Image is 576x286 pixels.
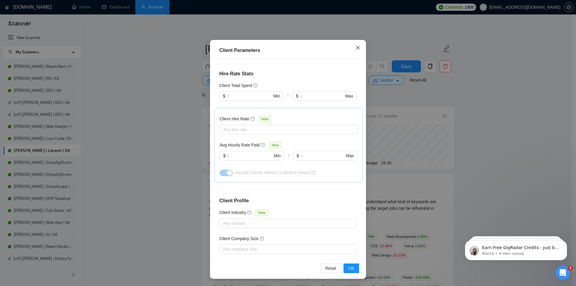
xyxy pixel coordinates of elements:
[345,93,353,99] span: Max
[568,266,573,270] span: 3
[269,142,281,149] span: New
[220,142,260,148] h5: Avg Hourly Rate Paid
[253,83,258,88] span: question-circle
[247,210,252,215] span: question-circle
[227,152,273,159] input: 0
[348,265,354,272] span: OK
[223,152,226,159] span: $
[296,93,298,99] span: $
[300,152,345,159] input: ∞
[220,116,249,122] h5: Client Hire Rate
[219,235,259,242] h5: Client Company Size
[299,93,344,99] input: ∞
[355,45,360,50] span: close
[350,40,366,56] button: Close
[235,170,310,175] span: Include Clients without Sufficient History
[261,143,266,147] span: question-circle
[274,152,281,159] span: Min
[226,93,272,99] input: 0
[219,47,357,54] div: Client Parameters
[346,152,354,159] span: Max
[284,151,293,168] div: -
[273,93,280,99] span: Min
[311,170,316,175] span: question-circle
[456,228,576,270] iframe: Intercom notifications сообщение
[283,91,292,108] div: -
[259,116,271,122] span: New
[219,82,252,89] h5: Client Total Spent
[297,152,299,159] span: $
[556,266,570,280] iframe: Intercom live chat
[219,70,357,77] h4: Hire Rate Stats
[320,263,341,273] button: Reset
[343,263,359,273] button: OK
[250,116,255,121] span: question-circle
[223,93,225,99] span: $
[260,236,265,241] span: question-circle
[325,265,336,272] span: Reset
[256,209,268,216] span: New
[219,209,246,216] h5: Client Industry
[219,197,357,204] h4: Client Profile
